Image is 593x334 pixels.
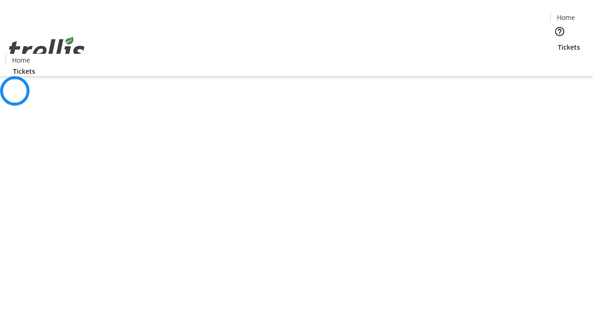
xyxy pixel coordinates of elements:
a: Home [6,55,36,65]
button: Cart [550,52,569,71]
span: Tickets [13,66,35,76]
button: Help [550,22,569,41]
a: Tickets [6,66,43,76]
a: Home [551,13,580,22]
a: Tickets [550,42,587,52]
img: Orient E2E Organization YEeFUxQwnB's Logo [6,26,88,73]
span: Home [557,13,575,22]
span: Tickets [558,42,580,52]
span: Home [12,55,30,65]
